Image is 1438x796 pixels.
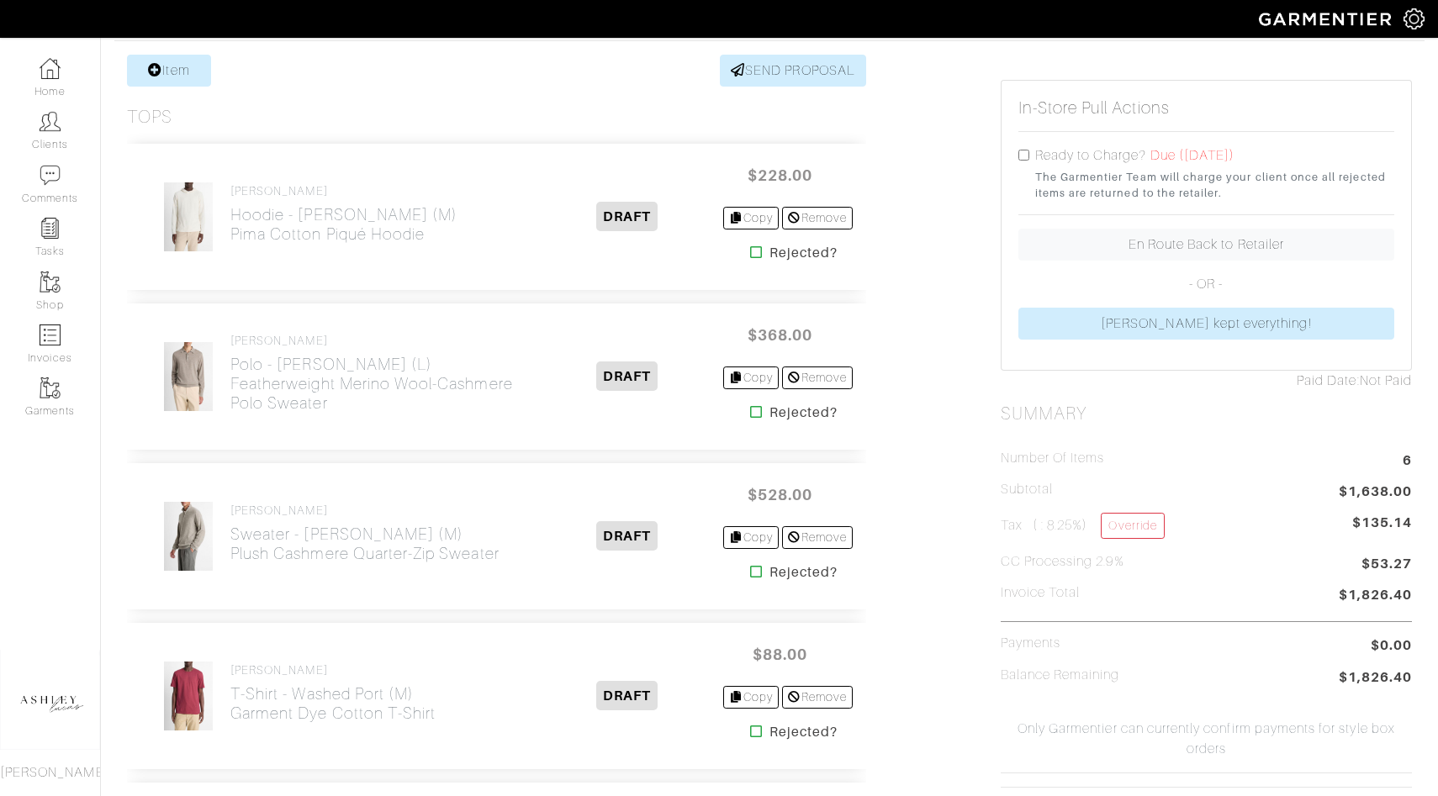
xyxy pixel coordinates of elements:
[730,477,831,513] span: $528.00
[1001,403,1412,424] h2: Summary
[1339,482,1412,504] span: $1,638.00
[1018,274,1394,294] p: - OR -
[127,107,172,128] h3: Tops
[1361,554,1412,577] span: $53.27
[230,184,457,198] h4: [PERSON_NAME]
[230,334,532,348] h4: [PERSON_NAME]
[230,355,532,413] h2: Polo - [PERSON_NAME] (L) Featherweight Merino Wool-Cashmere Polo Sweater
[1339,585,1412,608] span: $1,826.40
[730,317,831,353] span: $368.00
[997,719,1416,759] span: Only Garmentier can currently confirm payments for style box orders
[720,55,866,87] a: SEND PROPOSAL
[769,243,838,263] strong: Rejected?
[1101,513,1164,539] a: Override
[1035,169,1394,201] small: The Garmentier Team will charge your client once all rejected items are returned to the retailer.
[1001,554,1124,570] h5: CC Processing 2.9%
[40,377,61,398] img: garments-icon-b7da505a4dc4fd61783c78ac3ca0ef83fa9d6f193b1c9dc38574b1d14d53ca28.png
[723,526,780,549] a: Copy
[163,182,214,252] img: gSGCndqcb2EFKfrWtzAuA4zL
[1001,585,1081,601] h5: Invoice Total
[1001,371,1412,391] div: Not Paid
[230,684,436,723] h2: T-Shirt - Washed Port (M) Garment Dye Cotton T-Shirt
[40,271,61,293] img: garments-icon-b7da505a4dc4fd61783c78ac3ca0ef83fa9d6f193b1c9dc38574b1d14d53ca28.png
[782,207,852,229] a: Remove
[1339,667,1412,690] span: $1,826.40
[230,525,500,563] h2: Sweater - [PERSON_NAME] (M) Plush Cashmere Quarter-Zip Sweater
[723,366,780,389] a: Copy
[730,157,831,193] span: $228.00
[1035,145,1147,166] label: Ready to Charge?
[1001,667,1120,683] h5: Balance Remaining
[1403,451,1412,473] span: 6
[769,403,838,423] strong: Rejected?
[1404,8,1425,29] img: gear-icon-white-bd11855cb880d31180b6d7d6211b90ccbf57a29d726f0c71d8c61bd08dd39cc2.png
[1297,373,1360,388] span: Paid Date:
[40,324,61,345] img: orders-icon-0abe47150d42831381b5fb84f609e132dff9fe21cb692f30cb5eec754e2cba89.png
[782,686,852,709] a: Remove
[596,202,658,231] span: DRAFT
[1001,451,1105,467] h5: Number of Items
[230,663,436,677] h4: [PERSON_NAME]
[596,361,658,391] span: DRAFT
[163,501,214,572] img: LkwPx7XCX9x4wVXkKud7Lofo
[127,55,211,87] a: Item
[1018,308,1394,340] a: [PERSON_NAME] kept everything!
[1001,513,1165,539] h5: Tax ( : 8.25%)
[1352,513,1412,533] span: $135.14
[730,636,831,672] span: $88.00
[1001,482,1053,498] h5: Subtotal
[230,503,500,563] a: [PERSON_NAME] Sweater - [PERSON_NAME] (M)Plush Cashmere Quarter-Zip Sweater
[769,722,838,742] strong: Rejected?
[230,205,457,244] h2: Hoodie - [PERSON_NAME] (M) Pima Cotton Piqué Hoodie
[163,661,214,731] img: NHzhQiUgVbD9jdqBco2em3TX
[230,334,532,413] a: [PERSON_NAME] Polo - [PERSON_NAME] (L)Featherweight Merino Wool-Cashmere Polo Sweater
[1150,148,1235,163] span: Due ([DATE])
[782,526,852,549] a: Remove
[230,184,457,244] a: [PERSON_NAME] Hoodie - [PERSON_NAME] (M)Pima Cotton Piqué Hoodie
[596,681,658,710] span: DRAFT
[723,686,780,709] a: Copy
[230,503,500,518] h4: [PERSON_NAME]
[769,562,838,583] strong: Rejected?
[782,366,852,389] a: Remove
[723,207,780,229] a: Copy
[1018,229,1394,261] a: En Route Back to Retailer
[1001,635,1060,651] h5: Payments
[40,58,61,79] img: dashboard-icon-dbcd8f5a0b271acd01030246c82b418ddd0df26cd7fceb0bd07c9910d44c42f6.png
[596,521,658,551] span: DRAFT
[40,165,61,186] img: comment-icon-a0a6a9ef722e966f86d9cbdc48e553b5cf19dbc54f86b18d962a5391bc8f6eb6.png
[1018,98,1170,118] h5: In-Store Pull Actions
[40,218,61,239] img: reminder-icon-8004d30b9f0a5d33ae49ab947aed9ed385cf756f9e5892f1edd6e32f2345188e.png
[1371,635,1412,656] span: $0.00
[163,341,214,412] img: rghjHbCeqHtitwD9CR6PpPPH
[1250,4,1404,34] img: garmentier-logo-header-white-b43fb05a5012e4ada735d5af1a66efaba907eab6374d6393d1fbf88cb4ef424d.png
[40,111,61,132] img: clients-icon-6bae9207a08558b7cb47a8932f037763ab4055f8c8b6bfacd5dc20c3e0201464.png
[230,663,436,723] a: [PERSON_NAME] T-Shirt - Washed Port (M)Garment Dye Cotton T-Shirt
